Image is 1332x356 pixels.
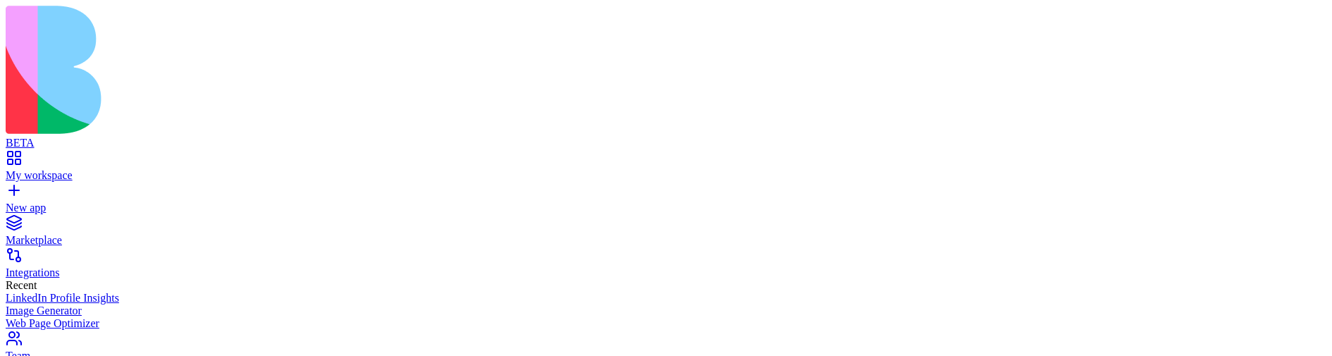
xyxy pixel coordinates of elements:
a: New app [6,189,1326,214]
a: BETA [6,124,1326,149]
div: Integrations [6,266,1326,279]
a: Marketplace [6,221,1326,247]
a: Web Page Optimizer [6,317,1326,330]
span: Recent [6,279,37,291]
div: My workspace [6,169,1326,182]
div: New app [6,202,1326,214]
a: LinkedIn Profile Insights [6,292,1326,305]
a: Image Generator [6,305,1326,317]
img: logo [6,6,572,134]
div: Marketplace [6,234,1326,247]
div: BETA [6,137,1326,149]
a: Integrations [6,254,1326,279]
a: My workspace [6,156,1326,182]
